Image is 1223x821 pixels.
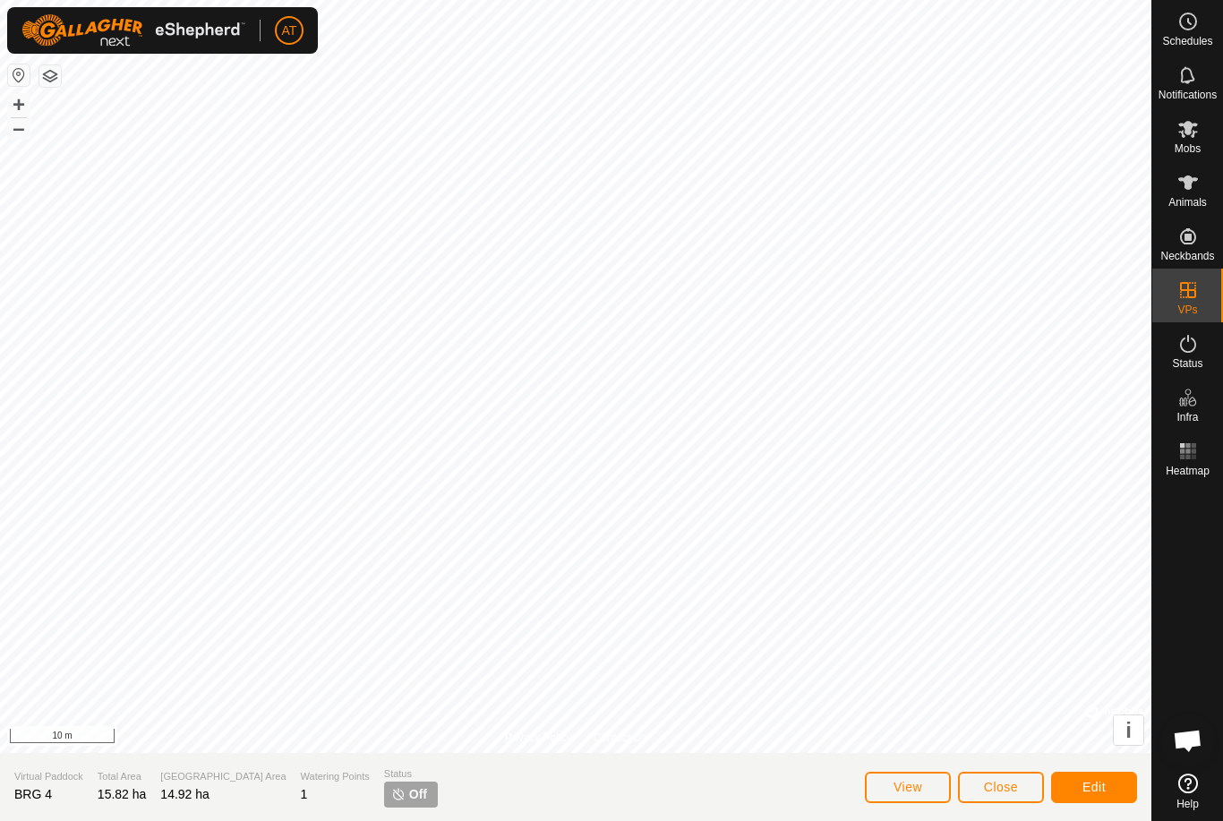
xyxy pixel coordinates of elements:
button: Close [958,772,1044,803]
span: Off [409,785,427,804]
span: Watering Points [301,769,370,784]
span: BRG 4 [14,787,52,801]
span: Animals [1168,197,1207,208]
span: [GEOGRAPHIC_DATA] Area [160,769,286,784]
span: Total Area [98,769,147,784]
span: Status [384,766,438,782]
button: Map Layers [39,65,61,87]
button: + [8,94,30,115]
button: i [1114,715,1143,745]
span: Neckbands [1160,251,1214,261]
span: i [1125,718,1132,742]
button: View [865,772,951,803]
span: Edit [1082,780,1106,794]
span: Help [1176,799,1199,809]
span: Schedules [1162,36,1212,47]
span: 1 [301,787,308,801]
img: Gallagher Logo [21,14,245,47]
img: turn-off [391,787,406,801]
span: Mobs [1175,143,1201,154]
button: Reset Map [8,64,30,86]
a: Privacy Policy [505,730,572,746]
button: Edit [1051,772,1137,803]
span: 14.92 ha [160,787,210,801]
button: – [8,117,30,139]
a: Open chat [1161,714,1215,767]
span: View [894,780,922,794]
span: Notifications [1159,90,1217,100]
a: Help [1152,766,1223,817]
span: Virtual Paddock [14,769,83,784]
span: Heatmap [1166,466,1210,476]
span: 15.82 ha [98,787,147,801]
span: Status [1172,358,1202,369]
span: Close [984,780,1018,794]
a: Contact Us [594,730,646,746]
span: VPs [1177,304,1197,315]
span: AT [282,21,297,40]
span: Infra [1176,412,1198,423]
